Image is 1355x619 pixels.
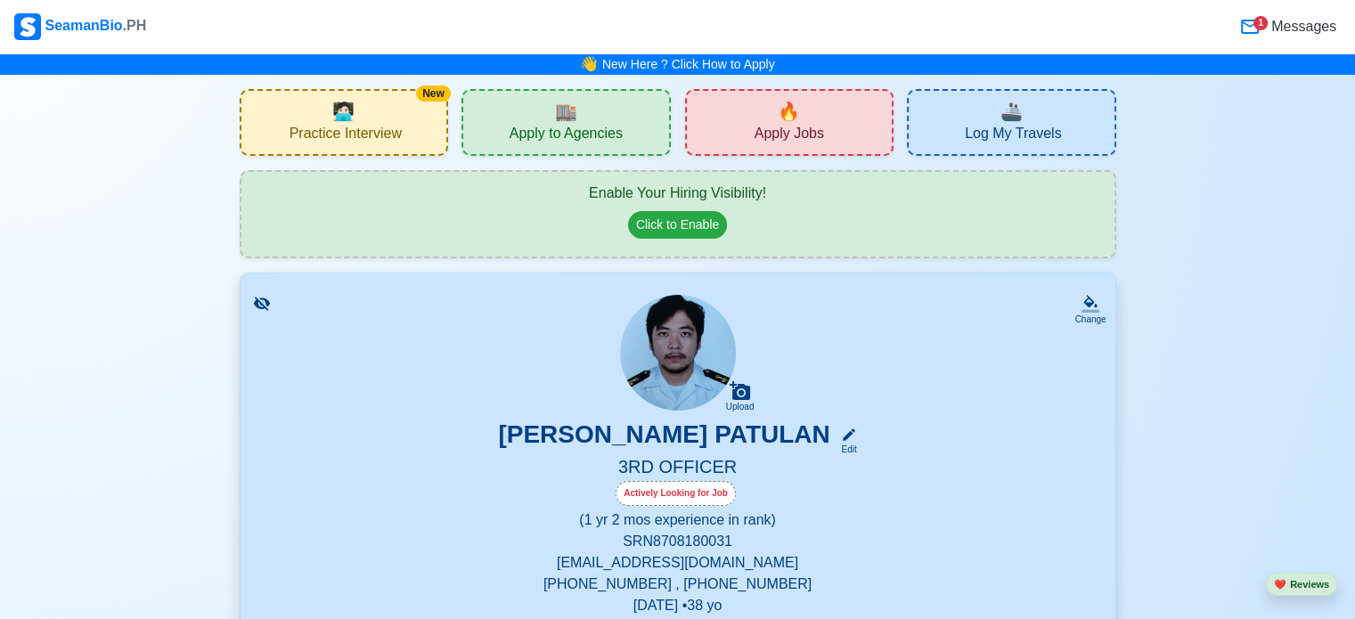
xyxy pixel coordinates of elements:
span: Log My Travels [965,125,1061,147]
div: Change [1074,313,1106,326]
div: SeamanBio [14,13,146,40]
span: interview [332,98,355,125]
span: Messages [1268,16,1336,37]
h3: [PERSON_NAME] PATULAN [498,419,829,456]
button: Click to Enable [628,211,727,239]
span: .PH [123,18,147,33]
p: [EMAIL_ADDRESS][DOMAIN_NAME] [262,552,1094,574]
div: Enable Your Hiring Visibility! [259,183,1097,204]
span: Apply Jobs [755,125,824,147]
span: Practice Interview [290,125,402,147]
span: agencies [555,98,577,125]
div: Upload [726,402,755,412]
span: travel [1000,98,1023,125]
span: bell [575,51,602,78]
p: (1 yr 2 mos experience in rank) [262,509,1094,531]
span: heart [1274,579,1286,590]
div: Actively Looking for Job [616,481,736,506]
span: Apply to Agencies [510,125,623,147]
button: heartReviews [1266,573,1337,597]
h5: 3RD OFFICER [262,456,1094,481]
div: New [416,86,451,102]
span: new [778,98,800,125]
p: SRN 8708180031 [262,531,1094,552]
a: New Here ? Click How to Apply [602,57,775,71]
div: Edit [834,443,857,456]
div: 1 [1253,16,1268,30]
p: [PHONE_NUMBER] , [PHONE_NUMBER] [262,574,1094,595]
img: Logo [14,13,41,40]
p: [DATE] • 38 yo [262,595,1094,616]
